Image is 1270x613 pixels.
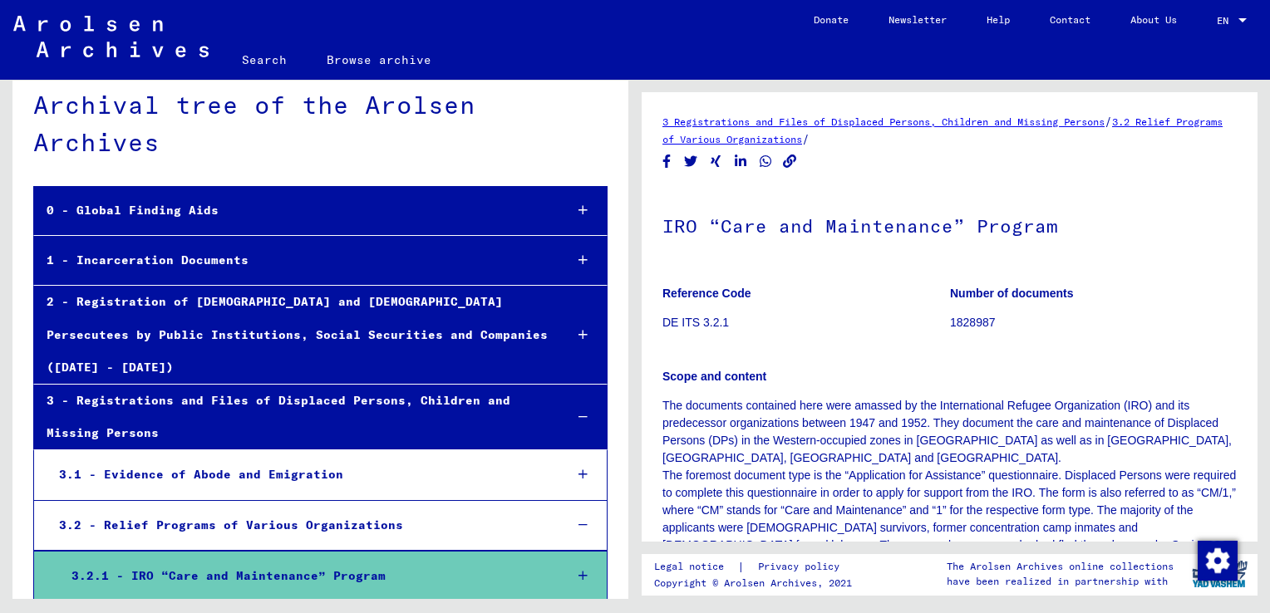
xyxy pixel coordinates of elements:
[950,314,1237,331] p: 1828987
[13,16,209,57] img: Arolsen_neg.svg
[757,151,775,172] button: Share on WhatsApp
[1105,114,1112,129] span: /
[950,287,1074,300] b: Number of documents
[307,40,451,80] a: Browse archive
[662,314,949,331] p: DE ITS 3.2.1
[1198,541,1238,581] img: Change consent
[1217,15,1235,27] span: EN
[1197,540,1237,580] div: Change consent
[947,574,1174,589] p: have been realized in partnership with
[682,151,700,172] button: Share on Twitter
[654,558,859,576] div: |
[654,558,737,576] a: Legal notice
[47,459,550,491] div: 3.1 - Evidence of Abode and Emigration
[34,385,550,449] div: 3 - Registrations and Files of Displaced Persons, Children and Missing Persons
[662,370,766,383] b: Scope and content
[222,40,307,80] a: Search
[34,244,550,277] div: 1 - Incarceration Documents
[802,131,810,146] span: /
[732,151,750,172] button: Share on LinkedIn
[33,86,608,161] div: Archival tree of the Arolsen Archives
[34,286,550,384] div: 2 - Registration of [DEMOGRAPHIC_DATA] and [DEMOGRAPHIC_DATA] Persecutees by Public Institutions,...
[34,194,550,227] div: 0 - Global Finding Aids
[654,576,859,591] p: Copyright © Arolsen Archives, 2021
[781,151,799,172] button: Copy link
[658,151,676,172] button: Share on Facebook
[707,151,725,172] button: Share on Xing
[662,188,1237,261] h1: IRO “Care and Maintenance” Program
[47,509,550,542] div: 3.2 - Relief Programs of Various Organizations
[947,559,1174,574] p: The Arolsen Archives online collections
[745,558,859,576] a: Privacy policy
[59,560,550,592] div: 3.2.1 - IRO “Care and Maintenance” Program
[1189,553,1251,595] img: yv_logo.png
[662,287,751,300] b: Reference Code
[662,115,1105,128] a: 3 Registrations and Files of Displaced Persons, Children and Missing Persons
